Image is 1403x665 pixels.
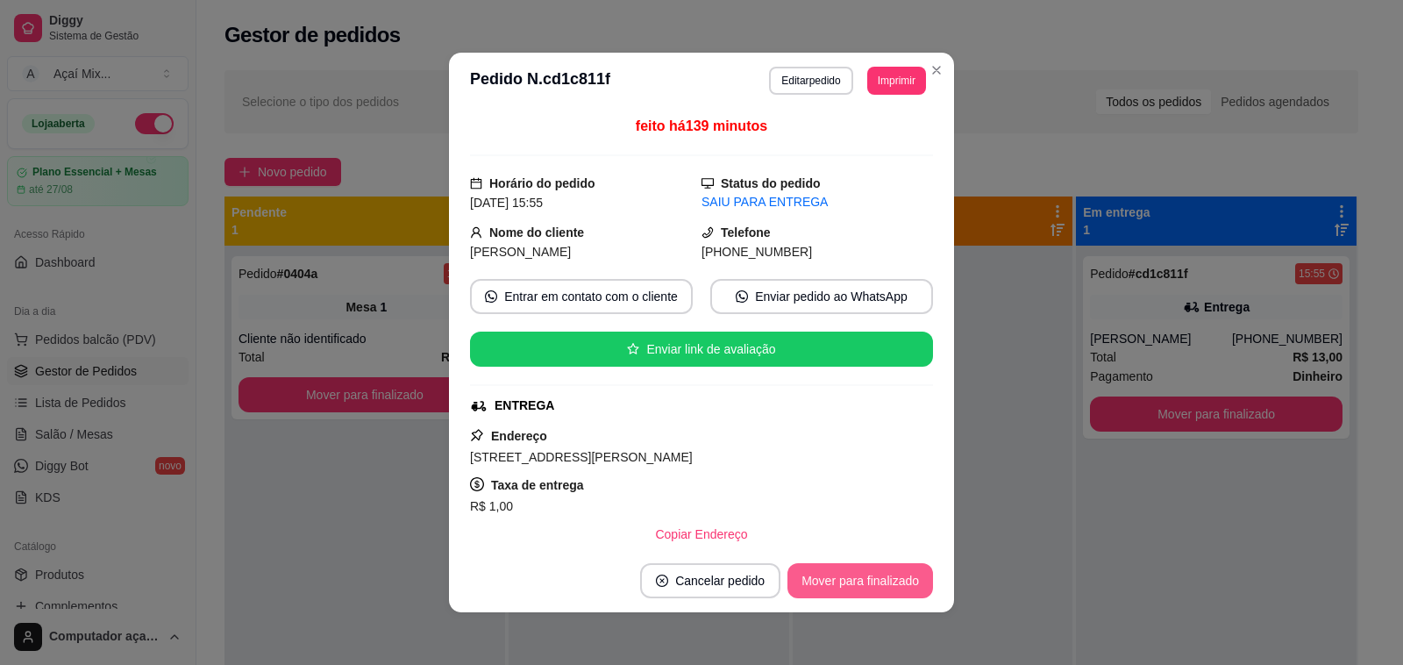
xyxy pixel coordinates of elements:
[470,499,513,513] span: R$ 1,00
[736,290,748,303] span: whats-app
[470,332,933,367] button: starEnviar link de avaliação
[710,279,933,314] button: whats-appEnviar pedido ao WhatsApp
[627,343,639,355] span: star
[495,397,554,415] div: ENTREGA
[470,279,693,314] button: whats-appEntrar em contato com o cliente
[701,245,812,259] span: [PHONE_NUMBER]
[701,226,714,239] span: phone
[491,478,584,492] strong: Taxa de entrega
[640,563,780,598] button: close-circleCancelar pedido
[470,245,571,259] span: [PERSON_NAME]
[470,450,693,464] span: [STREET_ADDRESS][PERSON_NAME]
[787,563,933,598] button: Mover para finalizado
[470,67,610,95] h3: Pedido N. cd1c811f
[470,477,484,491] span: dollar
[470,177,482,189] span: calendar
[470,226,482,239] span: user
[867,67,926,95] button: Imprimir
[491,429,547,443] strong: Endereço
[721,176,821,190] strong: Status do pedido
[636,118,767,133] span: feito há 139 minutos
[701,177,714,189] span: desktop
[701,193,933,211] div: SAIU PARA ENTREGA
[470,428,484,442] span: pushpin
[721,225,771,240] strong: Telefone
[485,290,497,303] span: whats-app
[769,67,852,95] button: Editarpedido
[489,225,584,240] strong: Nome do cliente
[470,196,543,210] span: [DATE] 15:55
[922,56,951,84] button: Close
[656,575,668,587] span: close-circle
[641,517,761,552] button: Copiar Endereço
[489,176,595,190] strong: Horário do pedido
